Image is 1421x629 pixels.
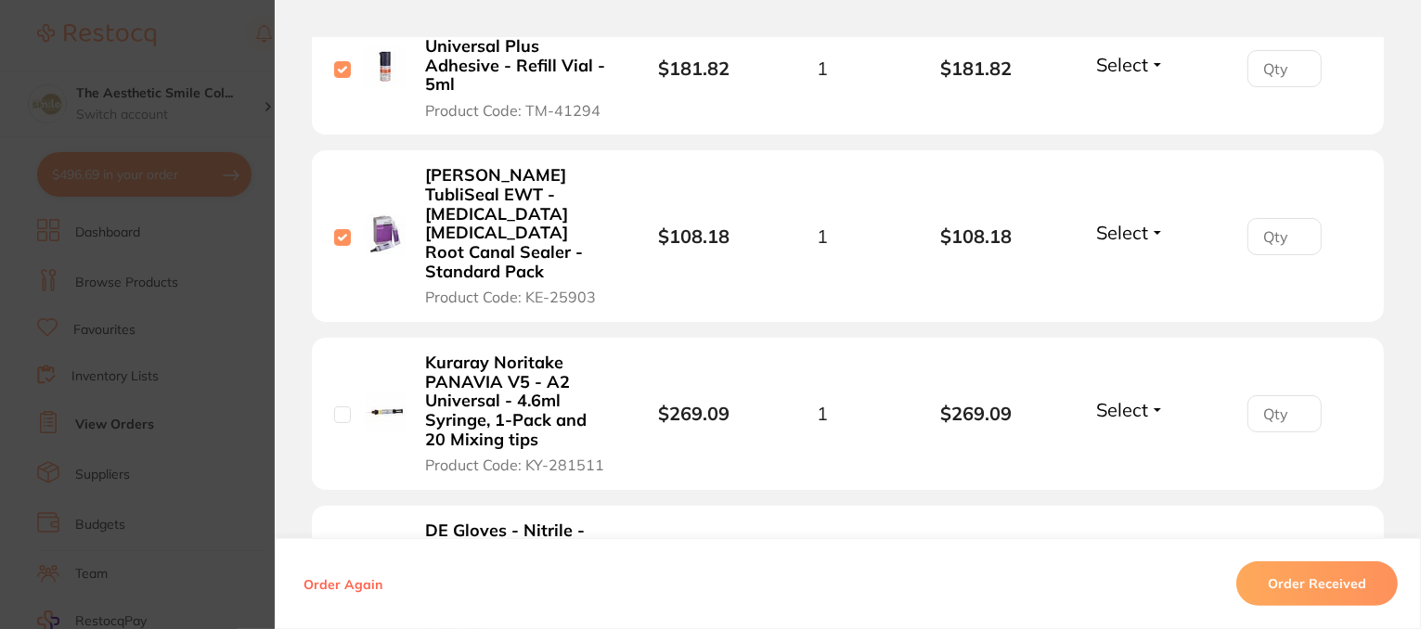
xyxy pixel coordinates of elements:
[817,403,828,424] span: 1
[425,18,609,95] b: 3M Scotchbond Universal Plus Adhesive - Refill Vial - 5ml
[1091,398,1170,421] button: Select
[1247,50,1322,87] input: Qty
[420,353,614,475] button: Kuraray Noritake PANAVIA V5 - A2 Universal - 4.6ml Syringe, 1-Pack and 20 Mixing tips Product Cod...
[658,225,730,248] b: $108.18
[425,102,601,119] span: Product Code: TM-41294
[1247,395,1322,432] input: Qty
[899,225,1053,247] b: $108.18
[817,58,828,79] span: 1
[1096,221,1148,244] span: Select
[1247,218,1322,255] input: Qty
[425,521,609,598] b: DE Gloves - Nitrile - Non Sterile - Powder Free - Medium, 200-Pack
[1096,398,1148,421] span: Select
[1096,53,1148,76] span: Select
[425,289,596,305] span: Product Code: KE-25903
[899,403,1053,424] b: $269.09
[1091,221,1170,244] button: Select
[298,575,388,592] button: Order Again
[425,353,609,449] b: Kuraray Noritake PANAVIA V5 - A2 Universal - 4.6ml Syringe, 1-Pack and 20 Mixing tips
[658,402,730,425] b: $269.09
[1236,561,1398,606] button: Order Received
[1091,53,1170,76] button: Select
[899,58,1053,79] b: $181.82
[817,225,828,247] span: 1
[365,46,406,87] img: 3M Scotchbond Universal Plus Adhesive - Refill Vial - 5ml
[420,17,614,120] button: 3M Scotchbond Universal Plus Adhesive - Refill Vial - 5ml Product Code: TM-41294
[420,165,614,307] button: [PERSON_NAME] TubliSeal EWT - [MEDICAL_DATA] [MEDICAL_DATA] Root Canal Sealer - Standard Pack Pro...
[365,392,406,432] img: Kuraray Noritake PANAVIA V5 - A2 Universal - 4.6ml Syringe, 1-Pack and 20 Mixing tips
[365,214,406,255] img: Kerr TubliSeal EWT - Zinc Oxide Eugenol Root Canal Sealer - Standard Pack
[425,166,609,281] b: [PERSON_NAME] TubliSeal EWT - [MEDICAL_DATA] [MEDICAL_DATA] Root Canal Sealer - Standard Pack
[658,57,730,80] b: $181.82
[425,456,604,473] span: Product Code: KY-281511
